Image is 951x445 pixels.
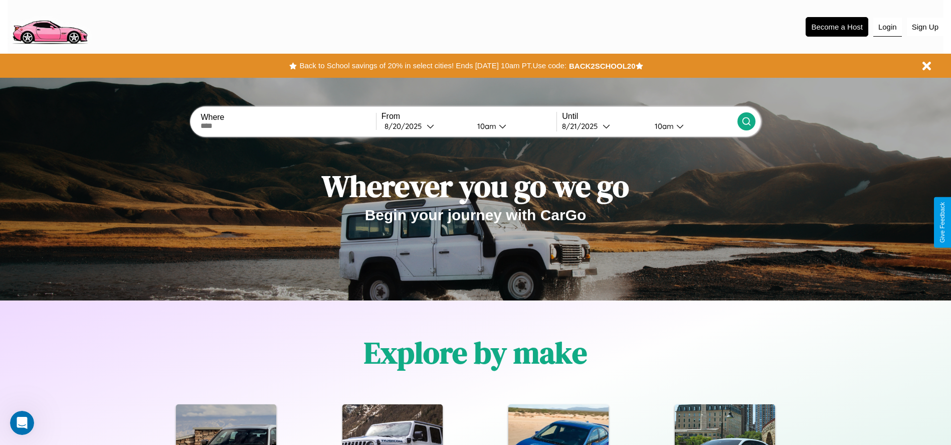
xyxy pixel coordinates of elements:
button: Sign Up [907,18,943,36]
label: Where [201,113,375,122]
b: BACK2SCHOOL20 [569,62,636,70]
div: Give Feedback [939,202,946,243]
button: Login [873,18,902,37]
iframe: Intercom live chat [10,411,34,435]
button: 10am [647,121,737,131]
button: 8/20/2025 [382,121,469,131]
label: Until [562,112,737,121]
div: 8 / 21 / 2025 [562,121,603,131]
button: 10am [469,121,557,131]
div: 10am [472,121,499,131]
button: Become a Host [806,17,868,37]
div: 8 / 20 / 2025 [385,121,427,131]
div: 10am [650,121,676,131]
label: From [382,112,556,121]
img: logo [8,5,92,47]
h1: Explore by make [364,332,587,373]
button: Back to School savings of 20% in select cities! Ends [DATE] 10am PT.Use code: [297,59,568,73]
